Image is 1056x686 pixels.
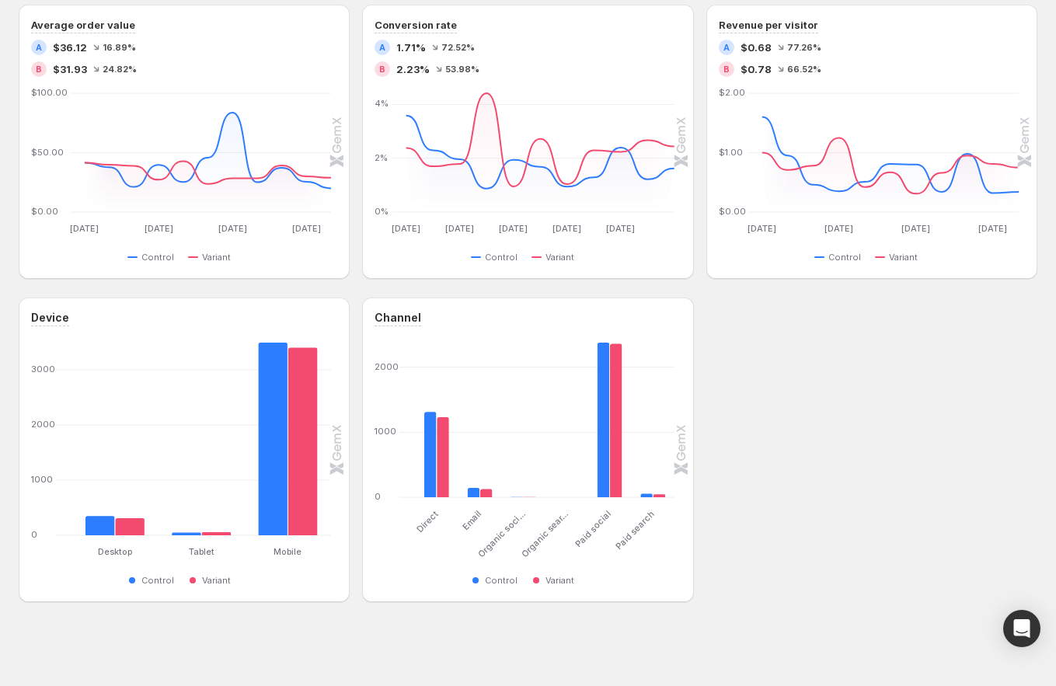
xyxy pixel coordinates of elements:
text: Organic soci… [476,508,528,559]
h3: Device [31,310,69,326]
text: Mobile [274,546,301,557]
text: 3000 [31,364,55,374]
text: [DATE] [607,223,636,234]
h2: B [379,64,385,74]
button: Control [814,248,867,266]
rect: Variant 46 [653,457,665,497]
text: $1.00 [719,147,743,158]
text: [DATE] [446,223,475,234]
h2: A [723,43,730,52]
span: $36.12 [53,40,87,55]
text: 2000 [31,419,55,430]
text: [DATE] [978,223,1007,234]
g: Desktop: Control 348,Variant 309 [71,343,158,535]
span: 66.52 % [787,64,821,74]
rect: Control 2378 [598,343,610,497]
text: 0 [31,529,37,540]
text: [DATE] [292,223,321,234]
g: Tablet: Control 49,Variant 55 [158,343,244,535]
div: Open Intercom Messenger [1003,610,1040,647]
span: 77.26 % [787,43,821,52]
text: [DATE] [500,223,528,234]
text: Desktop [98,546,132,557]
rect: Control 3495 [258,343,288,535]
span: Control [485,251,518,263]
rect: Control 55 [641,456,653,497]
rect: Control 2 [511,459,524,497]
text: 2% [375,152,388,163]
text: [DATE] [748,223,776,234]
text: [DATE] [218,223,247,234]
button: Control [471,248,524,266]
text: [DATE] [392,223,420,234]
span: 16.89 % [103,43,136,52]
text: $100.00 [31,87,68,98]
h3: Channel [375,310,421,326]
h2: A [36,43,42,52]
button: Variant [188,248,237,266]
span: Variant [545,251,574,263]
g: Organic social: Control 2,Variant 4 [502,343,545,497]
g: Organic search: Control 1,Variant 1 [545,343,588,497]
g: Direct: Control 1312,Variant 1232 [415,343,458,497]
text: $50.00 [31,147,64,158]
button: Variant [875,248,924,266]
rect: Variant 1232 [437,380,449,497]
h2: B [36,64,42,74]
rect: Control 348 [85,479,115,535]
button: Variant [531,248,580,266]
button: Control [127,571,180,590]
text: [DATE] [824,223,853,234]
g: Paid social: Control 2378,Variant 2360 [588,343,632,497]
span: $0.68 [741,40,772,55]
g: Paid search: Control 55,Variant 46 [632,343,675,497]
text: [DATE] [70,223,99,234]
g: Email: Control 144,Variant 124 [458,343,502,497]
rect: Variant 4 [523,459,535,497]
span: Control [485,574,518,587]
text: 4% [375,98,389,109]
text: [DATE] [145,223,173,234]
rect: Control 49 [172,496,201,535]
text: $0.00 [719,206,746,217]
span: 2.23% [396,61,430,77]
rect: Variant 2360 [610,343,622,497]
h2: B [723,64,730,74]
rect: Variant 124 [480,452,493,497]
rect: Variant 1 [566,459,579,497]
g: Mobile: Control 3495,Variant 3403 [245,343,331,535]
text: 0% [375,206,389,217]
h3: Conversion rate [375,17,457,33]
text: Tablet [189,546,214,557]
rect: Control 1312 [424,374,437,497]
span: Variant [545,574,574,587]
span: 24.82 % [103,64,137,74]
text: 1000 [375,426,396,437]
span: 53.98 % [445,64,479,74]
rect: Variant 3403 [288,343,317,535]
text: Direct [415,508,441,534]
span: Control [828,251,861,263]
button: Control [471,571,524,590]
button: Control [127,248,180,266]
text: Paid search [614,508,657,552]
rect: Variant 309 [115,481,145,535]
rect: Control 1 [554,459,566,497]
h3: Average order value [31,17,135,33]
span: $31.93 [53,61,87,77]
span: Control [141,574,174,587]
rect: Variant 55 [201,495,231,535]
text: [DATE] [553,223,582,234]
button: Variant [188,571,237,590]
text: 0 [375,491,381,502]
text: $0.00 [31,206,58,217]
span: Control [141,251,174,263]
text: 1000 [31,474,53,485]
span: $0.78 [741,61,772,77]
span: Variant [202,574,231,587]
h3: Revenue per visitor [719,17,818,33]
span: 72.52 % [441,43,475,52]
text: 2000 [375,361,399,372]
span: Variant [202,251,231,263]
text: [DATE] [901,223,930,234]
